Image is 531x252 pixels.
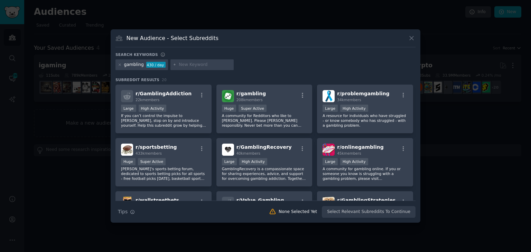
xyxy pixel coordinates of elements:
[222,105,236,112] div: Huge
[121,197,133,209] img: wallstreetbets
[323,90,335,102] img: problemgambling
[136,197,179,203] span: r/ wallstreetbets
[340,105,368,112] div: High Activity
[121,113,206,128] p: If you can’t control the impulse to [PERSON_NAME], stop on by and introduce yourself. Help this s...
[121,158,136,165] div: Huge
[323,113,408,128] p: A resource for individuals who have struggled - or know somebody who has struggled - with a gambl...
[337,151,361,155] span: 45k members
[121,166,206,181] p: [PERSON_NAME]'s sports betting forum, dedicated to sports betting picks for all sports - free foo...
[136,91,192,96] span: r/ GamblingAddiction
[136,151,162,155] span: 433k members
[115,206,137,218] button: Tips
[239,105,267,112] div: Super Active
[121,105,136,112] div: Large
[136,98,159,102] span: 22k members
[115,77,159,82] span: Subreddit Results
[222,144,234,156] img: GamblingRecovery
[136,144,177,150] span: r/ sportsbetting
[146,62,166,68] div: 430 / day
[138,158,166,165] div: Super Active
[222,113,307,128] p: A community for Redditors who like to [PERSON_NAME]. Please [PERSON_NAME] responsibly. Never bet ...
[222,158,237,165] div: Large
[236,91,266,96] span: r/ gambling
[118,208,128,215] span: Tips
[323,158,338,165] div: Large
[179,62,231,68] input: New Keyword
[323,197,335,209] img: GamblingStrategies
[236,144,292,150] span: r/ GamblingRecovery
[236,197,284,203] span: r/ Value_Gambling
[236,98,263,102] span: 208k members
[239,158,267,165] div: High Activity
[139,105,167,112] div: High Activity
[323,105,338,112] div: Large
[236,151,260,155] span: 40k members
[323,166,408,181] p: A community for gambling online. If you or someone you know is struggling with a gambling problem...
[337,144,383,150] span: r/ onlinegambling
[222,90,234,102] img: gambling
[124,62,144,68] div: gambling
[222,166,307,181] p: GamblingRecovery is a compassionate space for sharing experiences, advice, and support for overco...
[115,52,158,57] h3: Search keywords
[162,78,167,82] span: 20
[337,98,361,102] span: 34k members
[337,197,395,203] span: r/ GamblingStrategies
[121,144,133,156] img: sportsbetting
[279,209,317,215] div: None Selected Yet
[340,158,368,165] div: High Activity
[127,35,218,42] h3: New Audience - Select Subreddits
[337,91,389,96] span: r/ problemgambling
[323,144,335,156] img: onlinegambling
